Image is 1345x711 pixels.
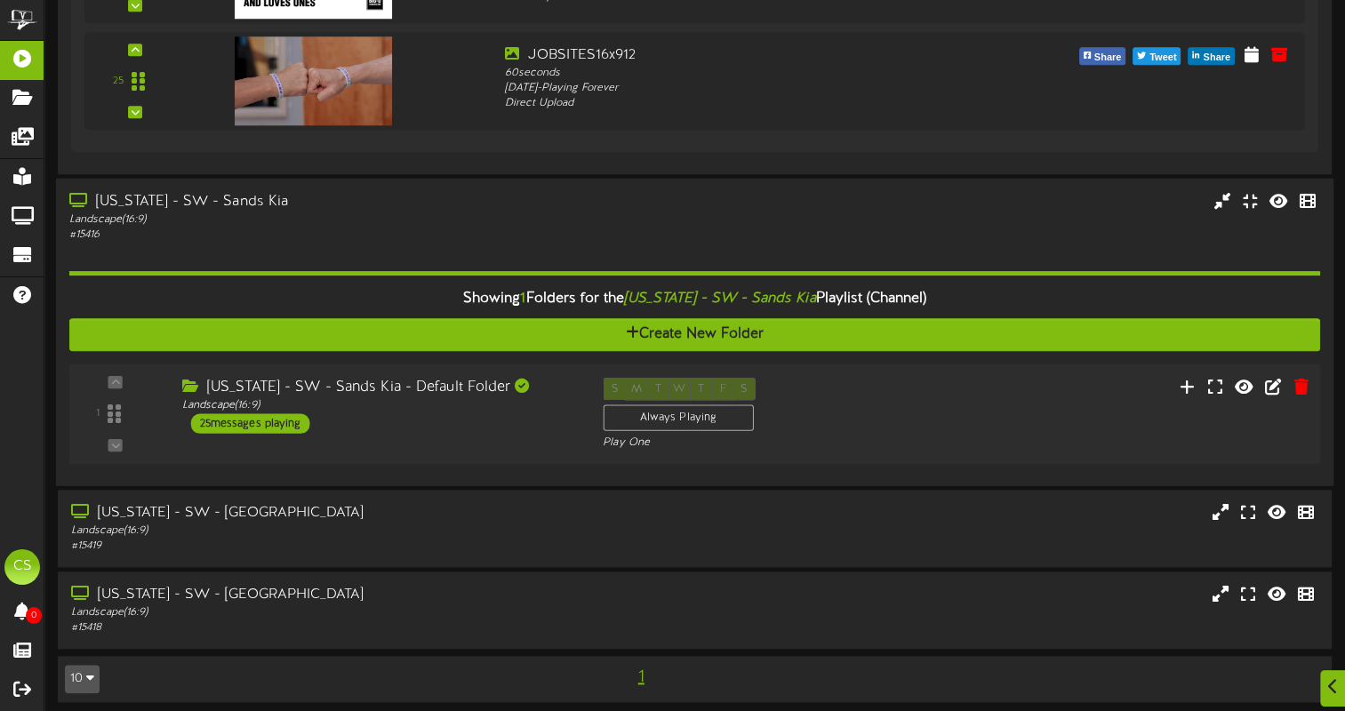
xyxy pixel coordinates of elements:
[1079,47,1126,65] button: Share
[4,549,40,585] div: CS
[505,45,987,66] div: JOBSITES16x912
[181,378,575,398] div: [US_STATE] - SW - Sands Kia - Default Folder
[113,74,124,89] div: 25
[181,398,575,413] div: Landscape ( 16:9 )
[69,192,575,212] div: [US_STATE] - SW - Sands Kia
[624,291,816,307] i: [US_STATE] - SW - Sands Kia
[56,280,1333,318] div: Showing Folders for the Playlist (Channel)
[1133,47,1181,65] button: Tweet
[603,404,753,431] div: Always Playing
[505,66,987,81] div: 60 seconds
[69,212,575,228] div: Landscape ( 16:9 )
[235,36,393,125] img: fe7c2bfc-962a-427d-bd76-621082335378.png
[634,667,649,687] span: 1
[1091,48,1125,68] span: Share
[1146,48,1180,68] span: Tweet
[1188,47,1235,65] button: Share
[505,96,987,111] div: Direct Upload
[505,81,987,96] div: [DATE] - Playing Forever
[71,523,575,539] div: Landscape ( 16:9 )
[69,318,1320,351] button: Create New Folder
[520,291,525,307] span: 1
[71,503,575,523] div: [US_STATE] - SW - [GEOGRAPHIC_DATA]
[191,413,310,433] div: 25 messages playing
[69,228,575,243] div: # 15416
[26,607,42,624] span: 0
[71,539,575,554] div: # 15419
[603,435,892,451] div: Play One
[71,585,575,605] div: [US_STATE] - SW - [GEOGRAPHIC_DATA]
[1199,48,1234,68] span: Share
[65,665,100,693] button: 10
[71,605,575,620] div: Landscape ( 16:9 )
[71,620,575,635] div: # 15418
